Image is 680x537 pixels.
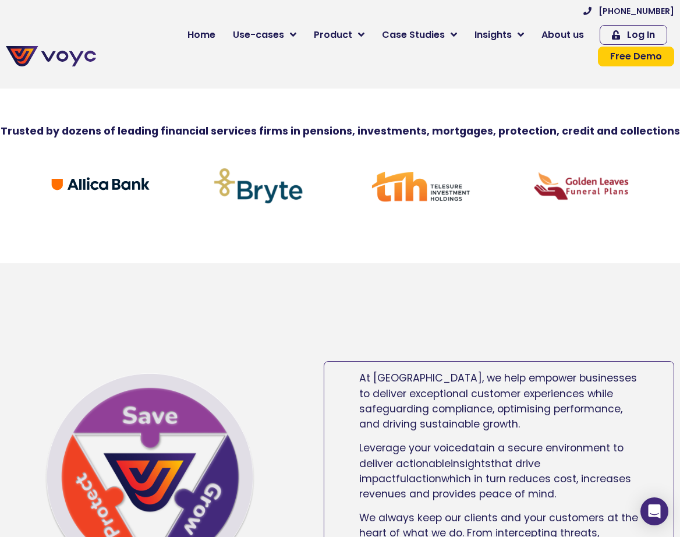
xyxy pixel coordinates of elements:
[600,25,667,45] a: Log In
[314,28,352,42] span: Product
[466,23,533,47] a: Insights
[359,441,624,470] span: in a secure environment to deliver actionable
[6,269,674,283] iframe: Customer reviews powered by Trustpilot
[187,28,215,42] span: Home
[211,165,310,204] img: brytev2
[359,371,637,431] span: At [GEOGRAPHIC_DATA], we help empower businesses to deliver exceptional customer experiences whil...
[233,28,284,42] span: Use-cases
[359,441,461,455] span: Leverage your voice
[598,47,674,66] a: Free Demo
[359,440,639,502] p: data insights action
[373,23,466,47] a: Case Studies
[541,28,584,42] span: About us
[474,28,512,42] span: Insights
[1,124,680,138] strong: Trusted by dozens of leading financial services firms in pensions, investments, mortgages, protec...
[6,46,96,66] img: voyc-full-logo
[627,30,655,40] span: Log In
[532,165,631,206] img: golden-leaves-logo
[51,165,150,200] img: Allica Bank logo
[583,7,674,15] a: [PHONE_NUMBER]
[371,165,470,206] img: tih-logo
[359,457,540,486] span: that drive impactful
[610,52,662,61] span: Free Demo
[359,472,631,501] span: which in turn reduces cost, increases revenues and provides peace of mind.
[640,497,668,525] div: Open Intercom Messenger
[533,23,593,47] a: About us
[305,23,373,47] a: Product
[224,23,305,47] a: Use-cases
[382,28,445,42] span: Case Studies
[598,7,674,15] span: [PHONE_NUMBER]
[179,23,224,47] a: Home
